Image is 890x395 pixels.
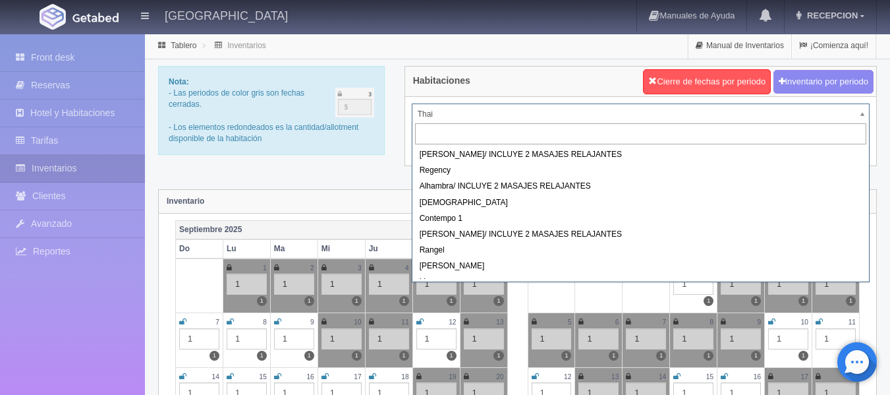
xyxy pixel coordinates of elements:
[415,274,866,290] div: Lino
[415,147,866,163] div: [PERSON_NAME]/ INCLUYE 2 MASAJES RELAJANTES
[415,195,866,211] div: [DEMOGRAPHIC_DATA]
[415,179,866,195] div: Alhambra/ INCLUYE 2 MASAJES RELAJANTES
[415,227,866,243] div: [PERSON_NAME]/ INCLUYE 2 MASAJES RELAJANTES
[415,243,866,258] div: Rangel
[415,258,866,274] div: [PERSON_NAME]
[415,163,866,179] div: Regency
[415,211,866,227] div: Contempo 1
